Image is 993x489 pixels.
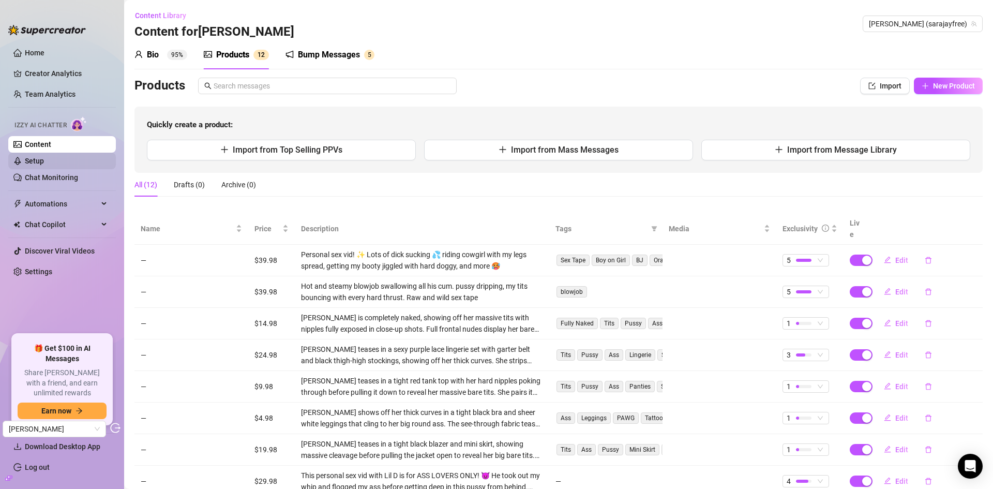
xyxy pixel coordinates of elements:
[787,145,897,155] span: Import from Message Library
[922,82,929,90] span: plus
[134,78,185,94] h3: Products
[174,179,205,190] div: Drafts (0)
[147,120,233,129] strong: Quickly create a product:
[648,318,667,329] span: Ass
[787,255,791,266] span: 5
[301,375,543,398] div: [PERSON_NAME] teases in a tight red tank top with her hard nipples poking through before pulling ...
[499,145,507,154] span: plus
[661,444,686,455] span: Tease
[556,318,598,329] span: Fully Naked
[248,213,295,245] th: Price
[25,65,108,82] a: Creator Analytics
[141,223,234,234] span: Name
[9,421,100,437] span: Kimora Klein
[167,50,187,60] sup: 95%
[933,82,975,90] span: New Product
[577,412,611,424] span: Leggings
[556,255,590,266] span: Sex Tape
[25,268,52,276] a: Settings
[787,318,791,329] span: 1
[600,318,619,329] span: Tits
[71,116,87,131] img: AI Chatter
[204,82,212,90] span: search
[298,49,360,61] div: Bump Messages
[876,252,916,269] button: Edit
[577,444,596,455] span: Ass
[916,378,940,395] button: delete
[869,16,976,32] span: Sara (sarajayfree)
[261,51,265,58] span: 2
[925,414,932,422] span: delete
[220,145,229,154] span: plus
[884,477,891,484] span: edit
[787,349,791,361] span: 3
[914,78,983,94] button: New Product
[424,140,693,160] button: Import from Mass Messages
[625,349,655,361] span: Lingerie
[25,442,100,451] span: Download Desktop App
[663,213,776,245] th: Media
[625,381,655,392] span: Panties
[876,410,916,426] button: Edit
[147,49,159,61] div: Bio
[916,284,940,300] button: delete
[301,312,543,335] div: [PERSON_NAME] is completely naked, showing off her massive tits with nipples fully exposed in clo...
[925,383,932,390] span: delete
[916,315,940,332] button: delete
[895,477,908,485] span: Edit
[5,475,12,482] span: build
[669,223,762,234] span: Media
[925,320,932,327] span: delete
[958,454,983,479] div: Open Intercom Messenger
[248,403,295,434] td: $4.98
[248,371,295,403] td: $9.98
[25,157,44,165] a: Setup
[555,223,648,234] span: Tags
[25,216,98,233] span: Chat Copilot
[895,288,908,296] span: Edit
[25,49,44,57] a: Home
[577,381,603,392] span: Pussy
[134,403,248,434] td: —
[368,51,371,58] span: 5
[134,24,294,40] h3: Content for [PERSON_NAME]
[134,213,248,245] th: Name
[822,225,829,232] span: info-circle
[221,179,256,190] div: Archive (0)
[625,444,659,455] span: Mini Skirt
[895,382,908,391] span: Edit
[134,339,248,371] td: —
[254,223,280,234] span: Price
[110,423,121,433] span: logout
[233,145,342,155] span: Import from Top Selling PPVs
[916,347,940,363] button: delete
[598,444,623,455] span: Pussy
[916,252,940,269] button: delete
[76,407,83,414] span: arrow-right
[556,412,575,424] span: Ass
[556,381,575,392] span: Tits
[301,280,543,303] div: Hot and steamy blowjob swallowing all his cum. pussy dripping, my tits bouncing with every hard t...
[605,349,623,361] span: Ass
[25,463,50,471] a: Log out
[248,276,295,308] td: $39.98
[884,414,891,421] span: edit
[301,249,543,272] div: Personal sex vid! ✨ Lots of dick sucking 💦 riding cowgirl with my legs spread, getting my booty j...
[214,80,450,92] input: Search messages
[783,223,818,234] div: Exclusivity
[895,351,908,359] span: Edit
[301,438,543,461] div: [PERSON_NAME] teases in a tight black blazer and mini skirt, showing massive cleavage before pull...
[701,140,970,160] button: Import from Message Library
[613,412,639,424] span: PAWG
[592,255,630,266] span: Boy on Girl
[925,351,932,359] span: delete
[13,200,22,208] span: thunderbolt
[41,407,71,415] span: Earn now
[868,82,876,90] span: import
[285,50,294,58] span: notification
[621,318,646,329] span: Pussy
[876,441,916,458] button: Edit
[876,347,916,363] button: Edit
[895,446,908,454] span: Edit
[8,25,86,35] img: logo-BBDzfeDw.svg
